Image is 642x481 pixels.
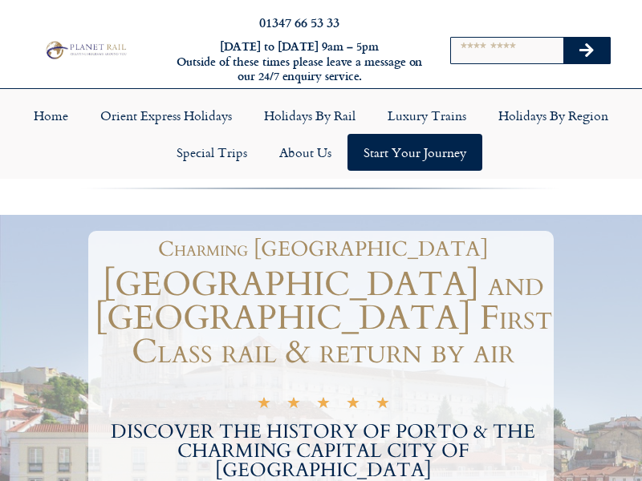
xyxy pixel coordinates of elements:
[43,39,128,60] img: Planet Rail Train Holidays Logo
[257,398,271,413] i: ★
[482,97,624,134] a: Holidays by Region
[92,268,554,369] h1: [GEOGRAPHIC_DATA] and [GEOGRAPHIC_DATA] First Class rail & return by air
[347,134,482,171] a: Start your Journey
[563,38,610,63] button: Search
[18,97,84,134] a: Home
[160,134,263,171] a: Special Trips
[257,395,390,413] div: 5/5
[92,422,554,480] h2: DISCOVER THE HISTORY OF PORTO & THE CHARMING CAPITAL CITY OF [GEOGRAPHIC_DATA]
[84,97,248,134] a: Orient Express Holidays
[259,13,339,31] a: 01347 66 53 33
[346,398,360,413] i: ★
[372,97,482,134] a: Luxury Trains
[316,398,331,413] i: ★
[263,134,347,171] a: About Us
[376,398,390,413] i: ★
[100,239,546,260] h1: Charming [GEOGRAPHIC_DATA]
[248,97,372,134] a: Holidays by Rail
[8,97,634,171] nav: Menu
[286,398,301,413] i: ★
[175,39,424,84] h6: [DATE] to [DATE] 9am – 5pm Outside of these times please leave a message on our 24/7 enquiry serv...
